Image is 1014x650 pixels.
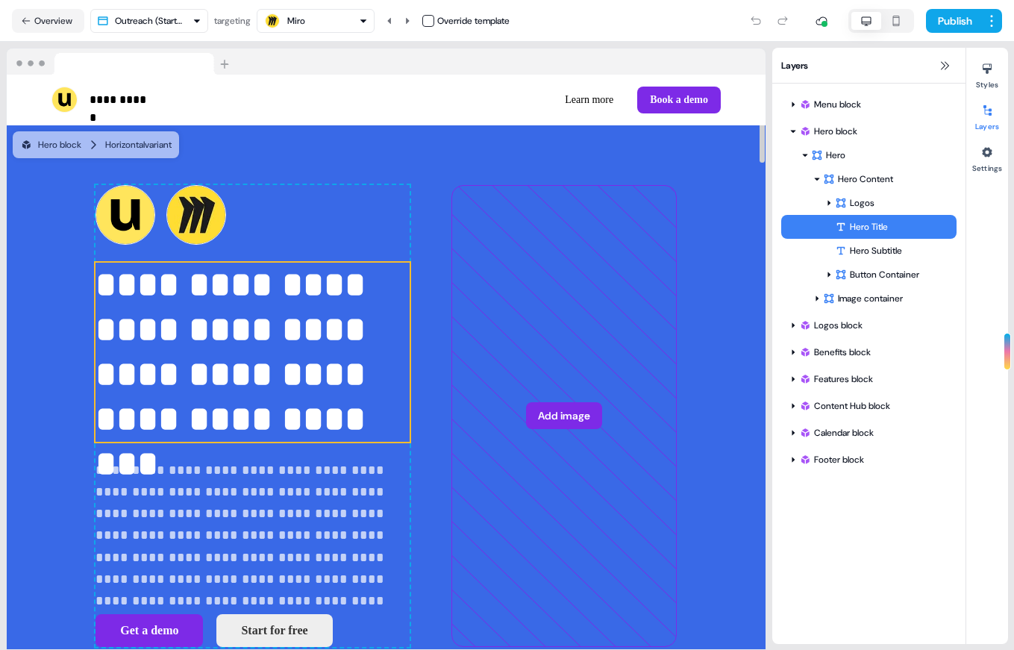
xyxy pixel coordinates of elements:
[926,9,981,33] button: Publish
[781,239,957,263] div: Hero Subtitle
[799,399,951,413] div: Content Hub block
[781,143,957,310] div: HeroHero ContentLogosHero TitleHero SubtitleButton ContainerImage container
[781,367,957,391] div: Features block
[781,287,957,310] div: Image container
[781,448,957,472] div: Footer block
[12,9,84,33] button: Overview
[835,196,951,210] div: Logos
[781,215,957,239] div: Hero Title
[216,614,332,647] button: Start for free
[799,425,951,440] div: Calendar block
[772,48,966,84] div: Layers
[637,87,721,113] button: Book a demo
[781,394,957,418] div: Content Hub block
[781,191,957,215] div: Logos
[20,137,81,152] div: Hero block
[115,13,187,28] div: Outreach (Starter)
[553,87,625,113] button: Learn more
[966,140,1008,173] button: Settings
[437,13,510,28] div: Override template
[781,119,957,310] div: Hero blockHeroHero ContentLogosHero TitleHero SubtitleButton ContainerImage container
[781,313,957,337] div: Logos block
[799,345,951,360] div: Benefits block
[823,172,951,187] div: Hero Content
[214,13,251,28] div: targeting
[835,219,957,234] div: Hero Title
[96,614,203,647] button: Get a demo
[105,137,172,152] div: Horizontal variant
[96,614,410,647] div: Get a demoStart for free
[392,87,722,113] div: Learn moreBook a demo
[781,167,957,287] div: Hero ContentLogosHero TitleHero SubtitleButton Container
[451,185,677,648] div: Add image
[799,318,951,333] div: Logos block
[835,243,957,258] div: Hero Subtitle
[823,291,951,306] div: Image container
[526,402,602,429] button: Add image
[799,97,951,112] div: Menu block
[287,13,305,28] div: Miro
[7,49,236,75] img: Browser topbar
[966,57,1008,90] button: Styles
[835,267,951,282] div: Button Container
[799,452,951,467] div: Footer block
[781,263,957,287] div: Button Container
[257,9,375,33] button: Miro
[811,148,951,163] div: Hero
[781,93,957,116] div: Menu block
[799,372,951,387] div: Features block
[781,340,957,364] div: Benefits block
[799,124,951,139] div: Hero block
[966,99,1008,131] button: Layers
[781,421,957,445] div: Calendar block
